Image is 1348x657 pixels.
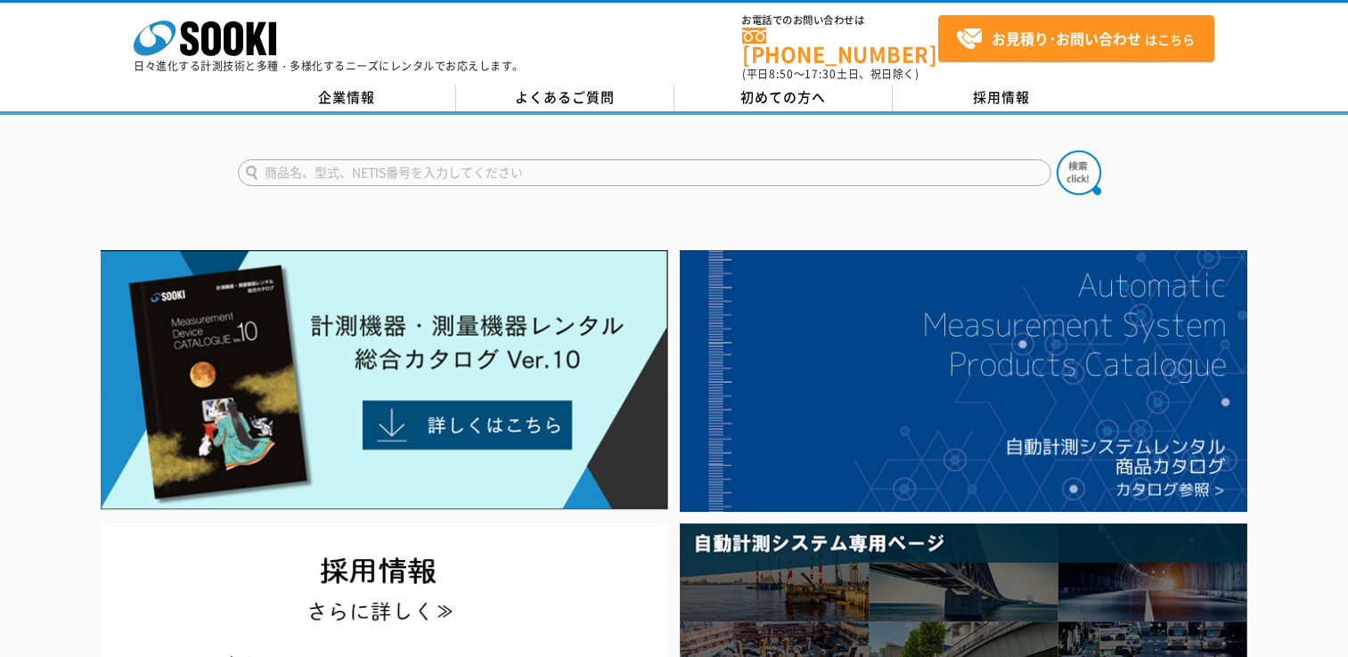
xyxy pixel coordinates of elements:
[805,66,837,82] span: 17:30
[238,85,456,111] a: 企業情報
[674,85,893,111] a: 初めての方へ
[742,66,919,82] span: (平日 ～ 土日、祝日除く)
[938,15,1214,62] a: お見積り･お問い合わせはこちら
[1057,150,1101,195] img: btn_search.png
[134,61,524,71] p: 日々進化する計測技術と多種・多様化するニーズにレンタルでお応えします。
[956,26,1195,53] span: はこちら
[992,28,1141,49] strong: お見積り･お問い合わせ
[238,159,1051,186] input: 商品名、型式、NETIS番号を入力してください
[769,66,794,82] span: 8:50
[893,85,1111,111] a: 採用情報
[740,87,826,107] span: 初めての方へ
[101,250,668,510] img: Catalog Ver10
[742,28,938,64] a: [PHONE_NUMBER]
[456,85,674,111] a: よくあるご質問
[742,15,938,26] span: お電話でのお問い合わせは
[680,250,1247,512] img: 自動計測システムカタログ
